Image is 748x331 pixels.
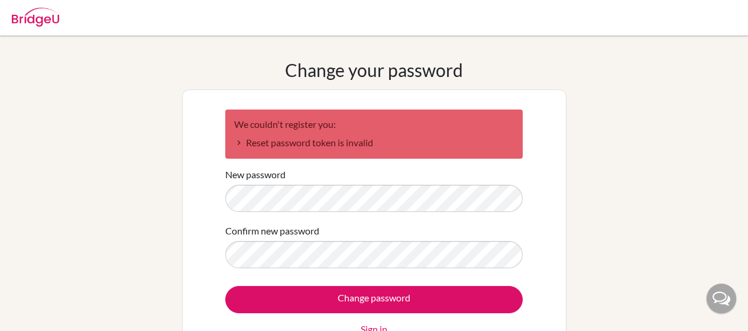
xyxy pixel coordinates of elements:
[234,118,514,130] h2: We couldn't register you:
[225,224,319,238] label: Confirm new password
[12,8,59,27] img: Bridge-U
[234,136,514,150] li: Reset password token is invalid
[285,59,463,81] h1: Change your password
[225,168,286,182] label: New password
[225,286,523,313] input: Change password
